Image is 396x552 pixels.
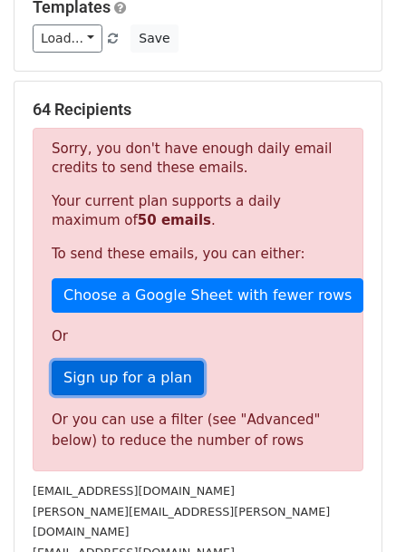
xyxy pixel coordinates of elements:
[52,140,344,178] p: Sorry, you don't have enough daily email credits to send these emails.
[52,327,344,346] p: Or
[138,212,211,228] strong: 50 emails
[52,410,344,450] div: Or you can use a filter (see "Advanced" below) to reduce the number of rows
[33,484,235,498] small: [EMAIL_ADDRESS][DOMAIN_NAME]
[33,505,330,539] small: [PERSON_NAME][EMAIL_ADDRESS][PERSON_NAME][DOMAIN_NAME]
[33,24,102,53] a: Load...
[130,24,178,53] button: Save
[52,361,204,395] a: Sign up for a plan
[52,245,344,264] p: To send these emails, you can either:
[305,465,396,552] iframe: Chat Widget
[52,278,363,313] a: Choose a Google Sheet with fewer rows
[52,192,344,230] p: Your current plan supports a daily maximum of .
[33,100,363,120] h5: 64 Recipients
